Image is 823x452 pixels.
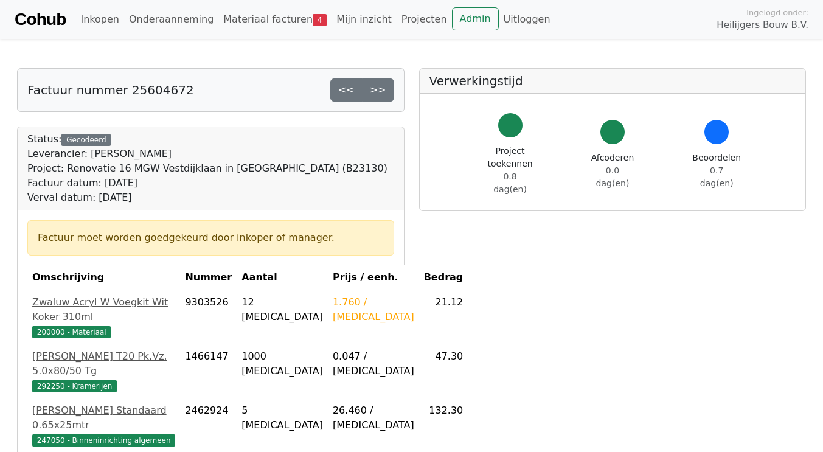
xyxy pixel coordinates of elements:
div: Project toekennen [488,145,533,196]
a: Cohub [15,5,66,34]
span: 247050 - Binneninrichting algemeen [32,434,175,447]
div: 5 [MEDICAL_DATA] [241,403,323,433]
div: [PERSON_NAME] Standaard 0.65x25mtr [32,403,175,433]
span: 0.8 dag(en) [493,172,527,194]
div: 1000 [MEDICAL_DATA] [241,349,323,378]
td: 21.12 [419,290,468,344]
div: 26.460 / [MEDICAL_DATA] [333,403,414,433]
a: Uitloggen [499,7,555,32]
h5: Factuur nummer 25604672 [27,83,194,97]
span: Ingelogd onder: [746,7,808,18]
div: Factuur datum: [DATE] [27,176,387,190]
a: [PERSON_NAME] T20 Pk.Vz. 5.0x80/50 Tg292250 - Kramerijen [32,349,175,393]
div: 12 [MEDICAL_DATA] [241,295,323,324]
td: 47.30 [419,344,468,398]
span: 4 [313,14,327,26]
th: Omschrijving [27,265,180,290]
th: Prijs / eenh. [328,265,419,290]
div: Leverancier: [PERSON_NAME] [27,147,387,161]
a: Materiaal facturen4 [218,7,332,32]
span: 0.7 dag(en) [700,165,734,188]
td: 1466147 [180,344,237,398]
a: Admin [452,7,499,30]
span: 200000 - Materiaal [32,326,111,338]
a: Onderaanneming [124,7,218,32]
a: Zwaluw Acryl W Voegkit Wit Koker 310ml200000 - Materiaal [32,295,175,339]
a: Inkopen [75,7,123,32]
th: Nummer [180,265,237,290]
div: Project: Renovatie 16 MGW Vestdijklaan in [GEOGRAPHIC_DATA] (B23130) [27,161,387,176]
span: Heilijgers Bouw B.V. [717,18,808,32]
a: Mijn inzicht [332,7,397,32]
th: Aantal [237,265,328,290]
div: 0.047 / [MEDICAL_DATA] [333,349,414,378]
span: 292250 - Kramerijen [32,380,117,392]
div: Afcoderen [591,151,634,190]
span: 0.0 dag(en) [596,165,630,188]
a: << [330,78,363,102]
td: 9303526 [180,290,237,344]
div: Beoordelen [692,151,741,190]
th: Bedrag [419,265,468,290]
h5: Verwerkingstijd [429,74,796,88]
div: Status: [27,132,387,205]
a: [PERSON_NAME] Standaard 0.65x25mtr247050 - Binneninrichting algemeen [32,403,175,447]
div: Gecodeerd [61,134,111,146]
div: Verval datum: [DATE] [27,190,387,205]
div: Zwaluw Acryl W Voegkit Wit Koker 310ml [32,295,175,324]
div: 1.760 / [MEDICAL_DATA] [333,295,414,324]
a: >> [362,78,394,102]
a: Projecten [397,7,452,32]
div: Factuur moet worden goedgekeurd door inkoper of manager. [38,231,384,245]
div: [PERSON_NAME] T20 Pk.Vz. 5.0x80/50 Tg [32,349,175,378]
